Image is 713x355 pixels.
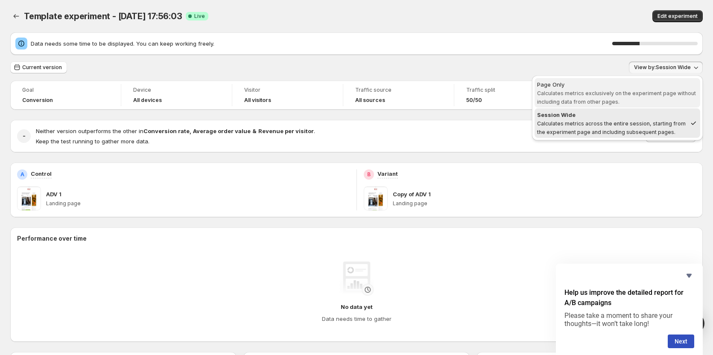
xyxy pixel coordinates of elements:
[393,190,431,198] p: Copy of ADV 1
[24,11,182,21] span: Template experiment - [DATE] 17:56:03
[17,234,696,243] h2: Performance over time
[466,86,553,105] a: Traffic split50/50
[537,90,696,105] span: Calculates metrics exclusively on the experiment page without including data from other pages.
[22,97,53,104] span: Conversion
[657,13,698,20] span: Edit experiment
[133,87,220,93] span: Device
[339,262,374,296] img: No data yet
[193,128,251,134] strong: Average order value
[466,97,482,104] span: 50/50
[10,61,67,73] button: Current version
[36,128,315,134] span: Neither version outperforms the other in .
[23,132,26,140] h2: -
[355,86,442,105] a: Traffic sourceAll sources
[133,86,220,105] a: DeviceAll devices
[322,314,392,323] h4: Data needs time to gather
[46,200,350,207] p: Landing page
[537,111,687,119] div: Session Wide
[652,10,703,22] button: Edit experiment
[244,97,271,104] h4: All visitors
[252,128,257,134] strong: &
[190,128,191,134] strong: ,
[537,80,698,89] div: Page Only
[367,171,371,178] h2: B
[143,128,190,134] strong: Conversion rate
[355,87,442,93] span: Traffic source
[355,97,385,104] h4: All sources
[341,303,373,311] h4: No data yet
[31,39,612,48] span: Data needs some time to be displayed. You can keep working freely.
[629,61,703,73] button: View by:Session Wide
[46,190,61,198] p: ADV 1
[466,87,553,93] span: Traffic split
[36,138,149,145] span: Keep the test running to gather more data.
[10,10,22,22] button: Back
[20,171,24,178] h2: A
[244,86,331,105] a: VisitorAll visitors
[22,87,109,93] span: Goal
[244,87,331,93] span: Visitor
[564,271,694,348] div: Help us improve the detailed report for A/B campaigns
[564,288,694,308] h2: Help us improve the detailed report for A/B campaigns
[364,186,388,210] img: Copy of ADV 1
[22,86,109,105] a: GoalConversion
[634,64,691,71] span: View by: Session Wide
[22,64,62,71] span: Current version
[258,128,314,134] strong: Revenue per visitor
[393,200,696,207] p: Landing page
[31,169,52,178] p: Control
[377,169,398,178] p: Variant
[668,335,694,348] button: Next question
[537,120,686,135] span: Calculates metrics across the entire session, starting from the experiment page and including sub...
[564,311,694,328] p: Please take a moment to share your thoughts—it won’t take long!
[17,186,41,210] img: ADV 1
[133,97,162,104] h4: All devices
[684,271,694,281] button: Hide survey
[194,13,205,20] span: Live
